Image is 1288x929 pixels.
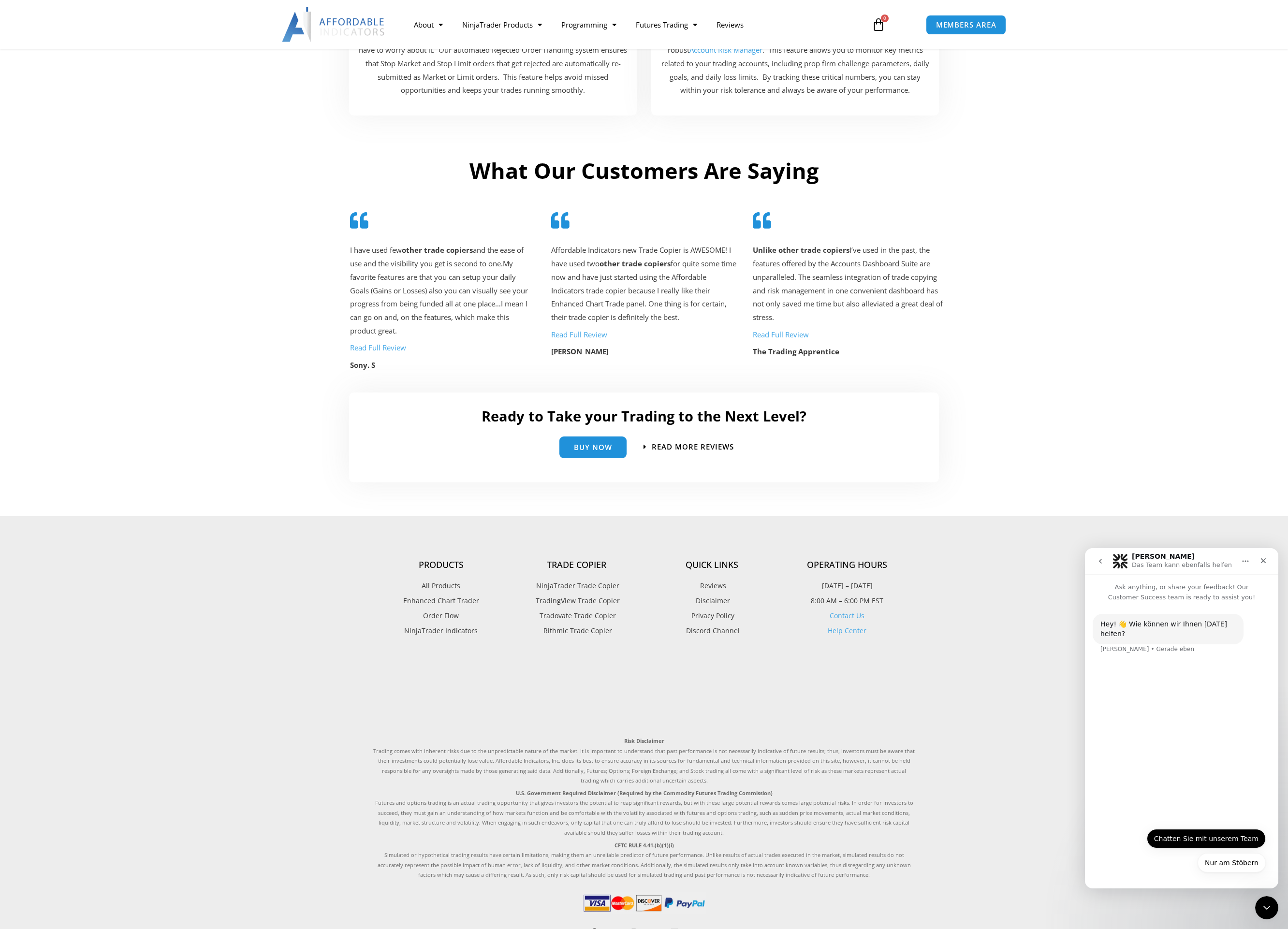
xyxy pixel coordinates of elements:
a: Read Full Review [350,343,406,352]
a: Help Center [828,626,866,635]
a: Programming [552,14,626,36]
a: MEMBERS AREA [926,15,1007,35]
iframe: Intercom live chat [1085,548,1278,888]
span: All Products [422,580,460,592]
strong: other trade copiers [402,245,473,255]
img: LogoAI | Affordable Indicators – NinjaTrader [282,7,386,42]
a: Rithmic Trade Copier [509,624,644,637]
a: All Products [373,580,509,592]
strong: Sony. S [350,360,375,370]
h4: Quick Links [644,560,779,570]
h4: Operating Hours [779,560,915,570]
p: Affordable Indicators new Trade Copier is AWESOME! I have used two for quite some time now and ha... [551,244,736,324]
span: Rithmic Trade Copier [541,624,612,637]
p: Futures and options trading is an actual trading opportunity that gives investors the potential t... [373,788,915,838]
p: I have used few and the ease of use and the visibility you get is second to one. My favorite feat... [350,244,535,338]
a: NinjaTrader Trade Copier [509,580,644,592]
p: Handling rejected orders can be a challenge, but with our trade copier, you don’t have to worry a... [359,30,627,97]
span: Privacy Policy [689,610,734,622]
a: Reviews [707,14,753,36]
span: 0 [881,15,889,22]
strong: other trade copiers [600,259,671,268]
span: Enhanced Chart Trader [403,595,479,607]
p: Simulated or hypothetical trading results have certain limitations, making them an unreliable pre... [373,841,915,880]
h4: Products [373,560,509,570]
span: TradingView Trade Copier [533,595,620,607]
a: NinjaTrader Products [453,14,552,36]
h2: Ready to Take your Trading to the Next Level? [359,407,929,425]
span: Reviews [698,580,726,592]
a: Privacy Policy [644,610,779,622]
p: [DATE] – [DATE] [779,580,915,592]
strong: CFTC RULE 4.41.(b)(1)(i) [615,842,674,849]
a: About [404,14,453,36]
strong: [PERSON_NAME] [551,347,609,356]
a: Account Risk Manager [689,45,762,55]
a: TradingView Trade Copier [509,595,644,607]
span: Tradovate Trade Copier [537,610,616,622]
p: 8:00 AM – 6:00 PM EST [779,595,915,607]
strong: Risk Disclaimer [624,737,664,744]
span: Buy Now [574,444,612,451]
span: MEMBERS AREA [936,21,996,29]
span: NinjaTrader Trade Copier [534,580,619,592]
iframe: Customer reviews powered by Trustpilot [373,659,915,726]
span: Read more Reviews [652,443,734,450]
p: Our trade copier goes beyond simple order copying by integrating a robust . This feature allows y... [661,30,929,97]
p: Trading comes with inherent risks due to the unpredictable nature of the market. It is important ... [373,736,915,785]
strong: The Trading Apprentice [753,347,839,356]
a: Futures Trading [626,14,707,36]
strong: Unlike other trade copiers [753,245,849,255]
span: Discord Channel [684,624,740,637]
strong: U.S. Government Required Disclaimer (Required by the Commodity Futures Trading Commission) [516,789,773,797]
h4: Trade Copier [509,560,644,570]
nav: Menu [404,14,861,36]
a: Enhanced Chart Trader [373,595,509,607]
a: Reviews [644,580,779,592]
span: NinjaTrader Indicators [404,624,478,637]
a: Tradovate Trade Copier [509,610,644,622]
a: Disclaimer [644,595,779,607]
h2: What Our Customers Are Saying [342,157,946,185]
a: 0 [857,11,900,39]
span: Order Flow [423,610,459,622]
p: I’ve used in the past, the features offered by the Accounts Dashboard Suite are unparalleled. The... [753,244,946,324]
a: Read Full Review [551,330,607,339]
img: PaymentIcons | Affordable Indicators – NinjaTrader [582,892,706,914]
span: Disclaimer [693,595,730,607]
iframe: Intercom live chat [1255,896,1278,919]
a: Contact Us [830,611,864,620]
a: Buy Now [559,436,627,458]
a: Order Flow [373,610,509,622]
a: Discord Channel [644,624,779,637]
a: NinjaTrader Indicators [373,624,509,637]
a: Read Full Review [753,330,809,339]
a: Read more Reviews [644,443,734,450]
